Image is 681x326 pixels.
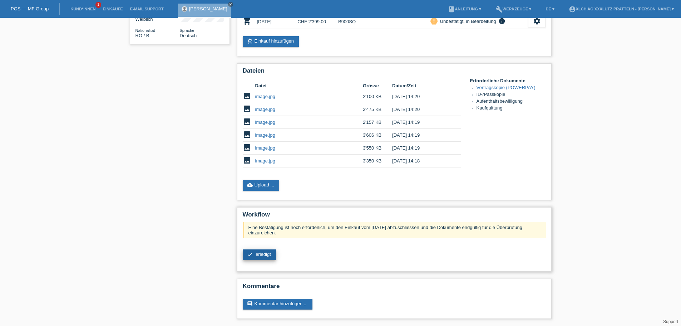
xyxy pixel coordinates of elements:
[11,6,49,11] a: POS — MF Group
[363,155,392,167] td: 3'350 KB
[542,7,558,11] a: DE ▾
[247,38,253,44] i: add_shopping_cart
[470,78,546,83] h4: Erforderliche Dokumente
[498,18,506,25] i: info
[255,145,275,151] a: image.jpg
[569,6,576,13] i: account_circle
[243,104,251,113] i: image
[229,3,232,6] i: close
[363,103,392,116] td: 2'475 KB
[255,107,275,112] a: image.jpg
[127,7,167,11] a: E-Mail Support
[533,17,541,25] i: settings
[392,116,451,129] td: [DATE] 14:19
[255,132,275,138] a: image.jpg
[363,116,392,129] td: 2'157 KB
[477,92,546,98] li: ID-/Passkopie
[256,252,271,257] span: erledigt
[243,117,251,126] i: image
[243,283,546,293] h2: Kommentare
[243,92,251,100] i: image
[255,120,275,125] a: image.jpg
[431,18,436,23] i: priority_high
[392,142,451,155] td: [DATE] 14:19
[363,142,392,155] td: 3'550 KB
[189,6,227,11] a: [PERSON_NAME]
[392,103,451,116] td: [DATE] 14:20
[243,249,276,260] a: check erledigt
[363,129,392,142] td: 3'606 KB
[95,2,101,8] span: 1
[255,94,275,99] a: image.jpg
[255,82,363,90] th: Datei
[243,211,546,222] h2: Workflow
[243,17,251,25] i: POSP00028389
[565,7,677,11] a: account_circleXLCH AG XXXLutz Pratteln - [PERSON_NAME] ▾
[247,301,253,307] i: comment
[99,7,126,11] a: Einkäufe
[180,33,197,38] span: Deutsch
[243,67,546,78] h2: Dateien
[363,90,392,103] td: 2'100 KB
[663,319,678,324] a: Support
[492,7,535,11] a: buildWerkzeuge ▾
[247,252,253,257] i: check
[228,2,233,7] a: close
[338,14,430,29] td: B900SQ
[438,18,496,25] div: Unbestätigt, in Bearbeitung
[392,129,451,142] td: [DATE] 14:19
[448,6,455,13] i: book
[247,182,253,188] i: cloud_upload
[363,82,392,90] th: Grösse
[255,158,275,164] a: image.jpg
[257,14,298,29] td: [DATE]
[392,90,451,103] td: [DATE] 14:20
[67,7,99,11] a: Kund*innen
[243,222,546,238] div: Eine Bestätigung ist noch erforderlich, um den Einkauf vom [DATE] abzuschliessen und die Dokument...
[392,155,451,167] td: [DATE] 14:18
[297,14,338,29] td: CHF 2'399.00
[243,156,251,165] i: image
[135,28,155,33] span: Nationalität
[477,85,536,90] a: Vertragskopie (POWERPAY)
[243,130,251,139] i: image
[392,82,451,90] th: Datum/Zeit
[135,33,149,38] span: Rumänien / B / 20.04.2010
[243,36,299,47] a: add_shopping_cartEinkauf hinzufügen
[243,180,280,191] a: cloud_uploadUpload ...
[477,105,546,112] li: Kaufquittung
[243,143,251,152] i: image
[477,98,546,105] li: Aufenthaltsbewilligung
[243,299,313,310] a: commentKommentar hinzufügen ...
[180,28,194,33] span: Sprache
[495,6,503,13] i: build
[444,7,485,11] a: bookAnleitung ▾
